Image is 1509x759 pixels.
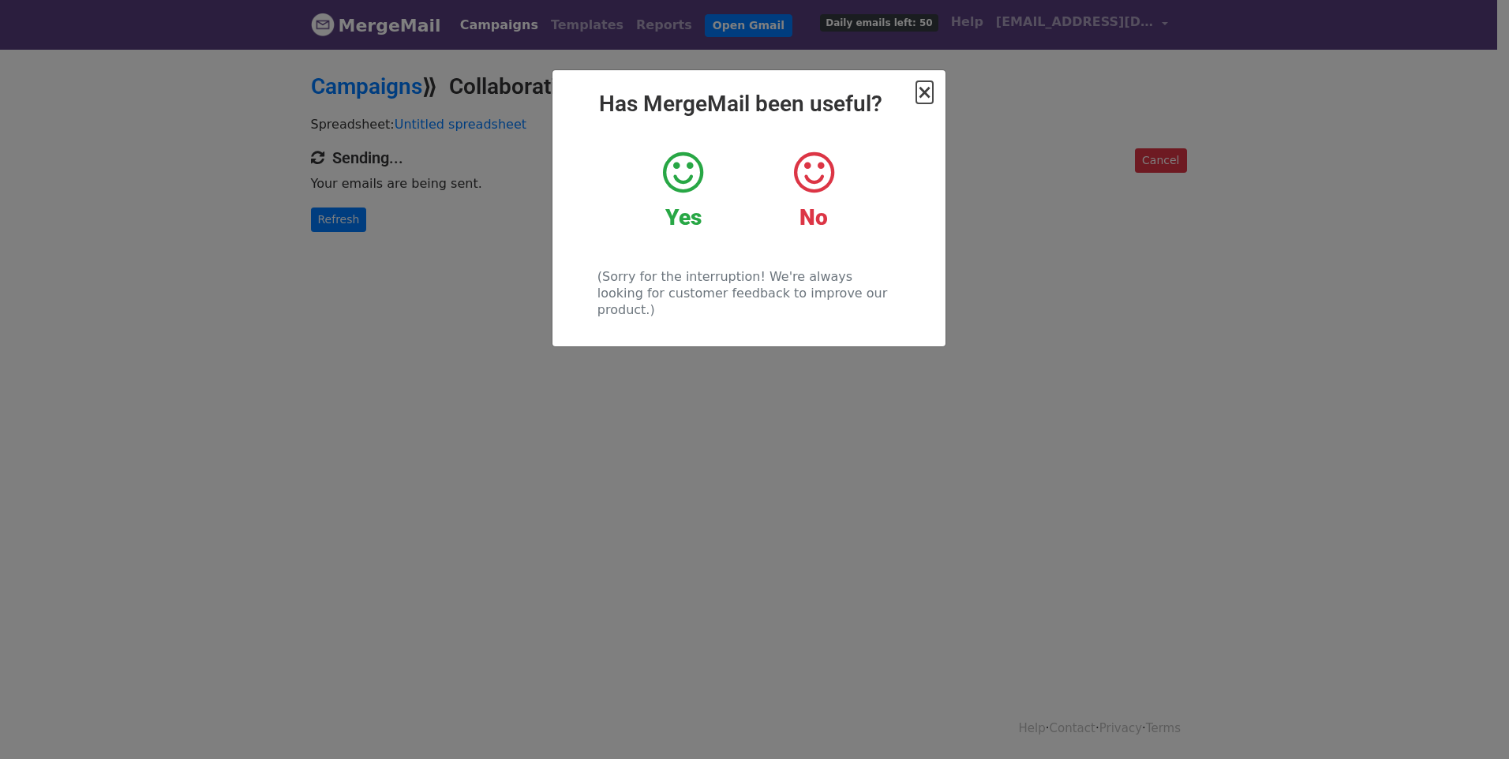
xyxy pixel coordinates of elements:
[665,204,702,230] strong: Yes
[916,81,932,103] span: ×
[1430,683,1509,759] iframe: Chat Widget
[916,83,932,102] button: Close
[630,149,736,231] a: Yes
[760,149,867,231] a: No
[799,204,828,230] strong: No
[597,268,900,318] p: (Sorry for the interruption! We're always looking for customer feedback to improve our product.)
[565,91,933,118] h2: Has MergeMail been useful?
